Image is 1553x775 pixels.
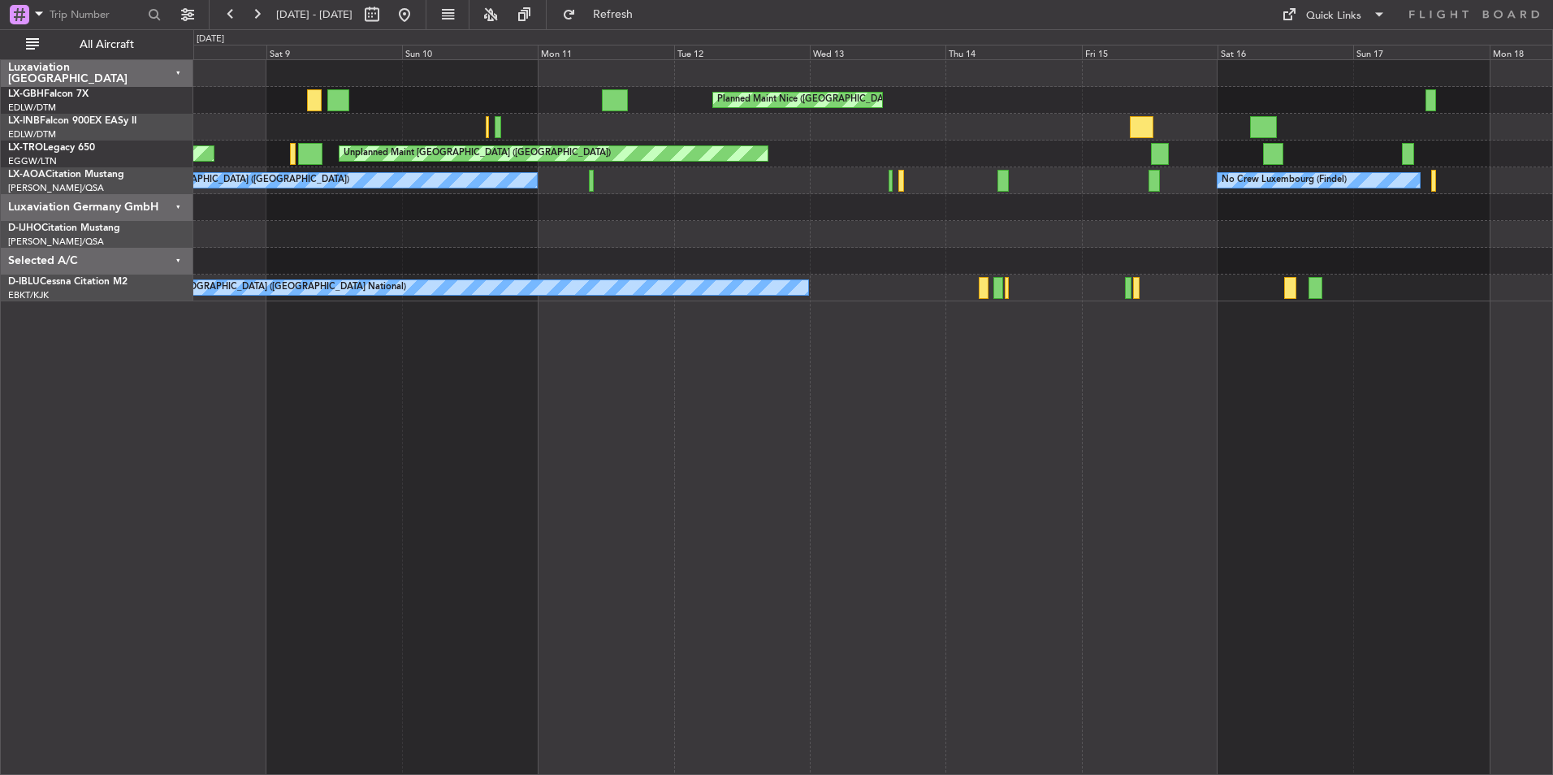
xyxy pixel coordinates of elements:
[130,45,266,59] div: Fri 8
[50,2,143,27] input: Trip Number
[266,45,402,59] div: Sat 9
[1082,45,1218,59] div: Fri 15
[276,7,353,22] span: [DATE] - [DATE]
[8,155,57,167] a: EGGW/LTN
[8,116,136,126] a: LX-INBFalcon 900EX EASy II
[1222,168,1347,193] div: No Crew Luxembourg (Findel)
[8,289,49,301] a: EBKT/KJK
[8,223,41,233] span: D-IJHO
[8,277,128,287] a: D-IBLUCessna Citation M2
[555,2,652,28] button: Refresh
[18,32,176,58] button: All Aircraft
[8,116,40,126] span: LX-INB
[1353,45,1489,59] div: Sun 17
[8,277,40,287] span: D-IBLU
[579,9,647,20] span: Refresh
[8,170,45,180] span: LX-AOA
[8,182,104,194] a: [PERSON_NAME]/QSA
[538,45,673,59] div: Mon 11
[8,128,56,141] a: EDLW/DTM
[83,168,349,193] div: No Crew Ostend-[GEOGRAPHIC_DATA] ([GEOGRAPHIC_DATA])
[8,89,89,99] a: LX-GBHFalcon 7X
[197,32,224,46] div: [DATE]
[8,170,124,180] a: LX-AOACitation Mustang
[1274,2,1394,28] button: Quick Links
[402,45,538,59] div: Sun 10
[42,39,171,50] span: All Aircraft
[344,141,611,166] div: Unplanned Maint [GEOGRAPHIC_DATA] ([GEOGRAPHIC_DATA])
[8,143,43,153] span: LX-TRO
[674,45,810,59] div: Tue 12
[8,102,56,114] a: EDLW/DTM
[717,88,898,112] div: Planned Maint Nice ([GEOGRAPHIC_DATA])
[8,223,120,233] a: D-IJHOCitation Mustang
[810,45,945,59] div: Wed 13
[8,143,95,153] a: LX-TROLegacy 650
[8,89,44,99] span: LX-GBH
[134,275,406,300] div: No Crew [GEOGRAPHIC_DATA] ([GEOGRAPHIC_DATA] National)
[1306,8,1361,24] div: Quick Links
[945,45,1081,59] div: Thu 14
[8,236,104,248] a: [PERSON_NAME]/QSA
[1218,45,1353,59] div: Sat 16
